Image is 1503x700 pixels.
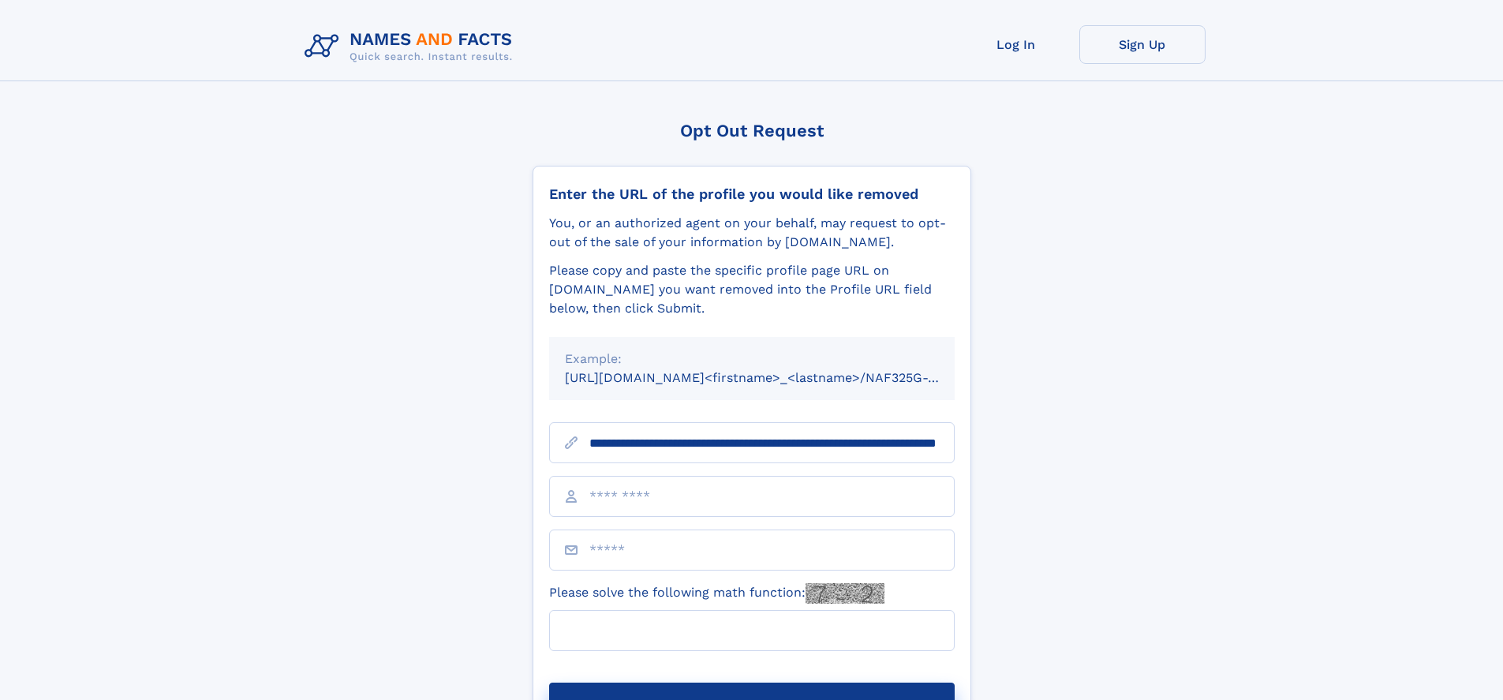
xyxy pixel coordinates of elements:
[549,261,955,318] div: Please copy and paste the specific profile page URL on [DOMAIN_NAME] you want removed into the Pr...
[565,350,939,369] div: Example:
[533,121,971,140] div: Opt Out Request
[298,25,525,68] img: Logo Names and Facts
[953,25,1079,64] a: Log In
[1079,25,1206,64] a: Sign Up
[549,214,955,252] div: You, or an authorized agent on your behalf, may request to opt-out of the sale of your informatio...
[549,185,955,203] div: Enter the URL of the profile you would like removed
[549,583,884,604] label: Please solve the following math function:
[565,370,985,385] small: [URL][DOMAIN_NAME]<firstname>_<lastname>/NAF325G-xxxxxxxx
